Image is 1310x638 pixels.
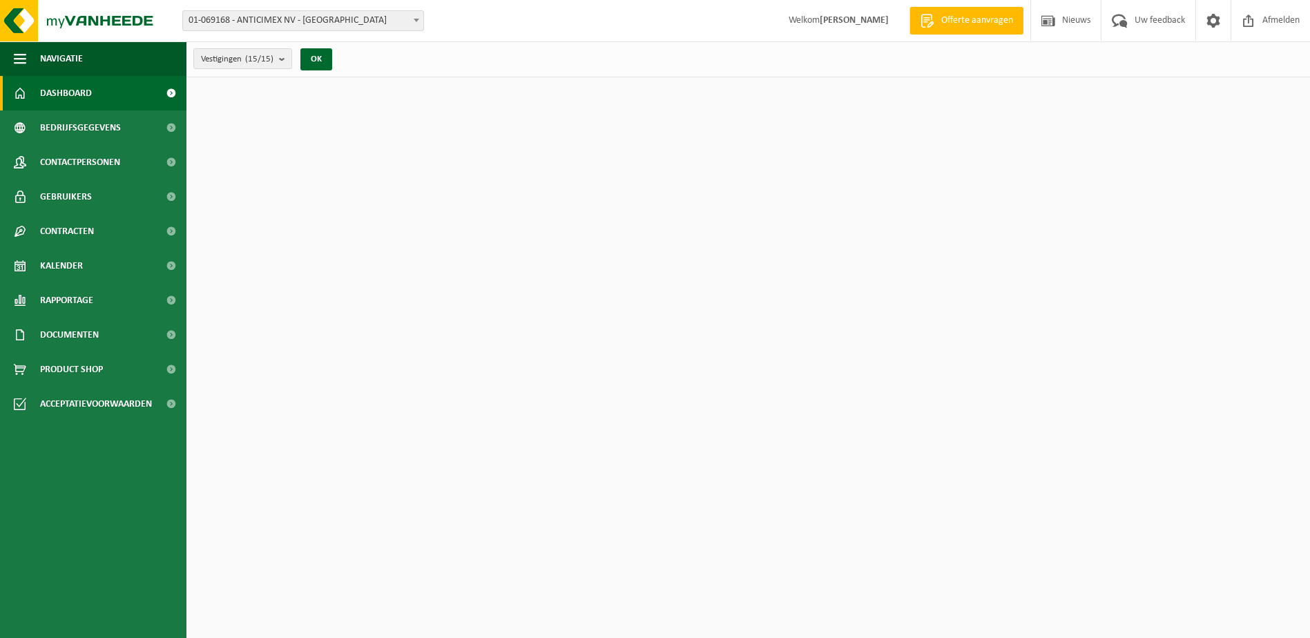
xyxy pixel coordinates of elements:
[40,214,94,249] span: Contracten
[40,145,120,180] span: Contactpersonen
[40,318,99,352] span: Documenten
[40,387,152,421] span: Acceptatievoorwaarden
[40,180,92,214] span: Gebruikers
[201,49,273,70] span: Vestigingen
[193,48,292,69] button: Vestigingen(15/15)
[909,7,1023,35] a: Offerte aanvragen
[245,55,273,64] count: (15/15)
[40,76,92,110] span: Dashboard
[40,110,121,145] span: Bedrijfsgegevens
[40,352,103,387] span: Product Shop
[182,10,424,31] span: 01-069168 - ANTICIMEX NV - ROESELARE
[40,41,83,76] span: Navigatie
[183,11,423,30] span: 01-069168 - ANTICIMEX NV - ROESELARE
[938,14,1017,28] span: Offerte aanvragen
[40,283,93,318] span: Rapportage
[300,48,332,70] button: OK
[40,249,83,283] span: Kalender
[820,15,889,26] strong: [PERSON_NAME]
